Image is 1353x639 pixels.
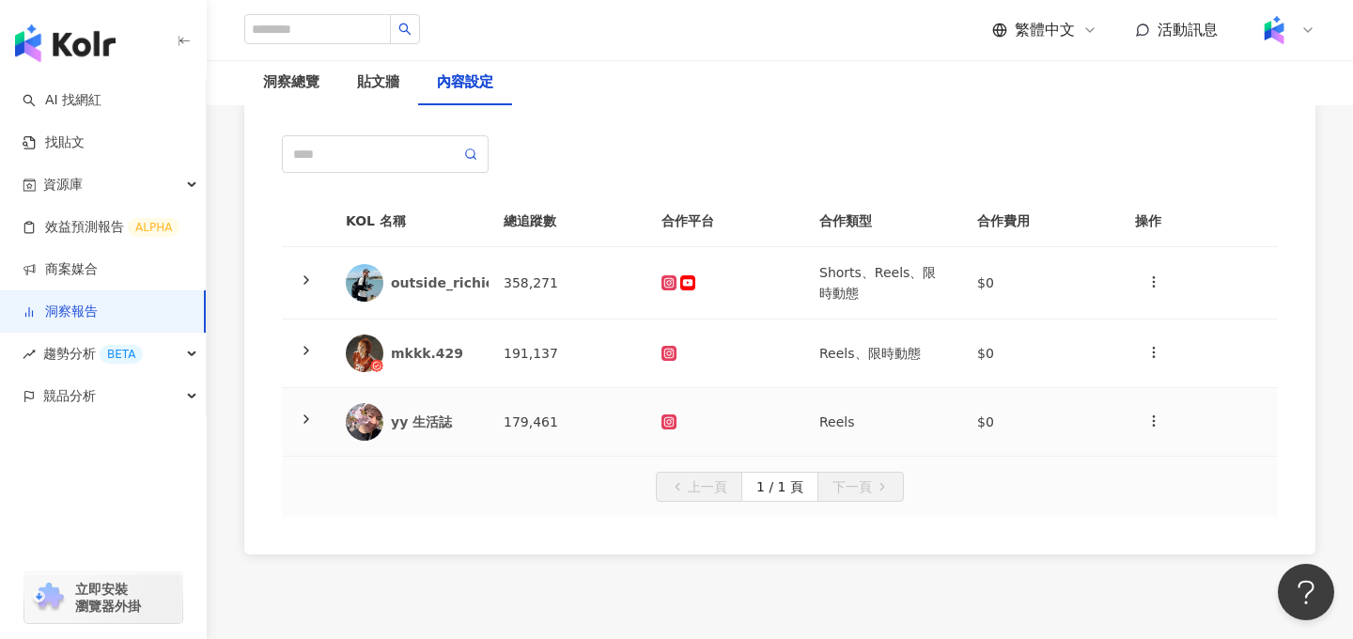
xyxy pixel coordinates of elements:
[43,375,96,417] span: 競品分析
[43,164,83,206] span: 資源庫
[804,319,962,388] td: Reels、限時動態
[30,583,67,613] img: chrome extension
[391,344,474,363] div: mkkk.429
[817,472,904,502] button: 下一頁
[391,413,474,431] div: yy 生活誌
[23,348,36,361] span: rise
[1278,564,1334,620] iframe: Help Scout Beacon - Open
[346,403,383,441] img: KOL Avatar
[346,264,383,302] img: KOL Avatar
[331,195,489,247] th: KOL 名稱
[23,133,85,152] a: 找貼文
[437,71,493,94] div: 內容設定
[1120,195,1278,247] th: 操作
[23,218,179,237] a: 效益預測報告ALPHA
[656,472,742,502] button: 上一頁
[804,247,962,319] td: Shorts、Reels、限時動態
[1256,12,1292,48] img: Kolr%20app%20icon%20%281%29.png
[357,71,399,94] div: 貼文牆
[1015,20,1075,40] span: 繁體中文
[398,23,412,36] span: search
[962,319,1120,388] td: $0
[962,388,1120,457] td: $0
[489,247,646,319] td: 358,271
[75,581,141,615] span: 立即安裝 瀏覽器外掛
[489,195,646,247] th: 總追蹤數
[43,333,143,375] span: 趨勢分析
[23,91,101,110] a: searchAI 找網紅
[804,388,962,457] td: Reels
[23,260,98,279] a: 商案媒合
[23,303,98,321] a: 洞察報告
[489,319,646,388] td: 191,137
[741,472,818,502] button: 1 / 1 頁
[391,273,494,292] div: outside_richie
[489,388,646,457] td: 179,461
[15,24,116,62] img: logo
[1158,21,1218,39] span: 活動訊息
[962,247,1120,319] td: $0
[100,345,143,364] div: BETA
[804,195,962,247] th: 合作類型
[962,195,1120,247] th: 合作費用
[346,335,383,372] img: KOL Avatar
[24,572,182,623] a: chrome extension立即安裝 瀏覽器外掛
[646,195,804,247] th: 合作平台
[263,71,319,94] div: 洞察總覽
